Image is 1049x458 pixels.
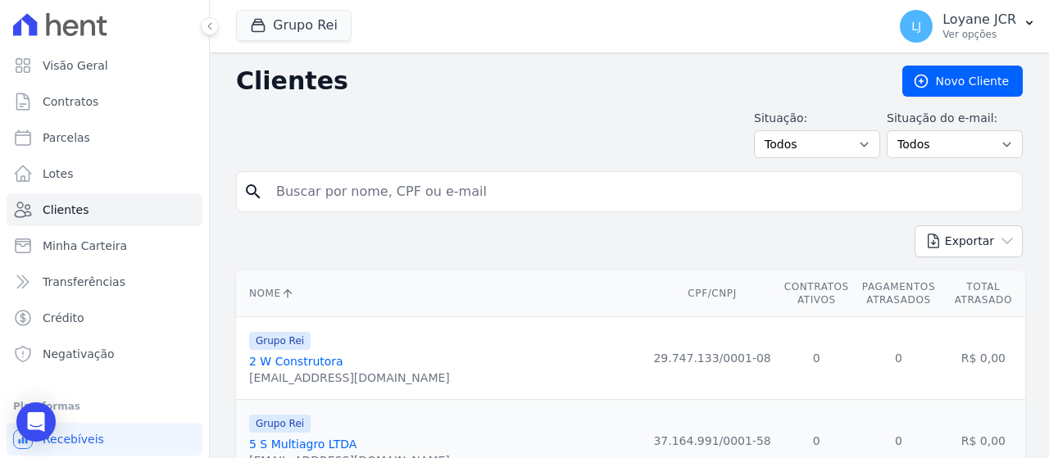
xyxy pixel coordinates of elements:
[778,317,856,400] td: 0
[236,10,352,41] button: Grupo Rei
[43,93,98,110] span: Contratos
[942,11,1016,28] p: Loyane JCR
[887,110,1023,127] label: Situação do e-mail:
[249,370,450,386] div: [EMAIL_ADDRESS][DOMAIN_NAME]
[887,3,1049,49] button: LJ Loyane JCR Ver opções
[43,57,108,74] span: Visão Geral
[942,28,1016,41] p: Ver opções
[43,166,74,182] span: Lotes
[911,20,921,32] span: LJ
[43,274,125,290] span: Transferências
[7,229,202,262] a: Minha Carteira
[942,317,1024,400] td: R$ 0,00
[43,346,115,362] span: Negativação
[647,317,777,400] td: 29.747.133/0001-08
[7,338,202,370] a: Negativação
[43,202,89,218] span: Clientes
[13,397,196,416] div: Plataformas
[856,317,942,400] td: 0
[647,270,777,317] th: CPF/CNPJ
[43,310,84,326] span: Crédito
[236,270,647,317] th: Nome
[754,110,880,127] label: Situação:
[16,402,56,442] div: Open Intercom Messenger
[7,121,202,154] a: Parcelas
[7,302,202,334] a: Crédito
[902,66,1023,97] a: Novo Cliente
[7,193,202,226] a: Clientes
[778,270,856,317] th: Contratos Ativos
[43,129,90,146] span: Parcelas
[915,225,1023,257] button: Exportar
[266,175,1015,208] input: Buscar por nome, CPF ou e-mail
[7,423,202,456] a: Recebíveis
[249,438,356,451] a: 5 S Multiagro LTDA
[7,157,202,190] a: Lotes
[249,332,311,350] span: Grupo Rei
[249,415,311,433] span: Grupo Rei
[243,182,263,202] i: search
[43,238,127,254] span: Minha Carteira
[236,66,876,96] h2: Clientes
[7,85,202,118] a: Contratos
[7,265,202,298] a: Transferências
[249,355,343,368] a: 2 W Construtora
[43,431,104,447] span: Recebíveis
[942,270,1024,317] th: Total Atrasado
[856,270,942,317] th: Pagamentos Atrasados
[7,49,202,82] a: Visão Geral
